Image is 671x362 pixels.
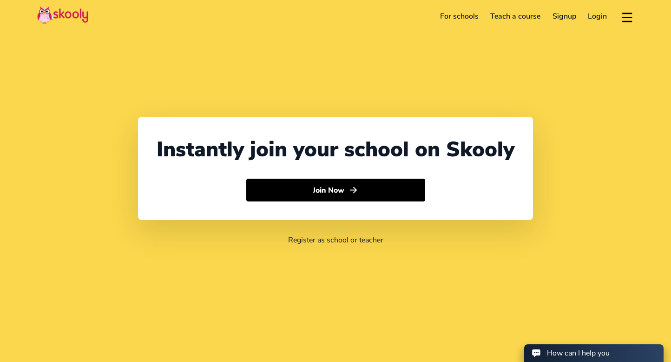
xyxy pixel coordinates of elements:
button: Join Nowarrow forward outline [246,179,425,202]
button: menu outline [620,9,634,24]
a: Login [582,9,613,24]
a: Teach a course [484,9,546,24]
a: Register as school or teacher [288,235,383,245]
a: For schools [434,9,485,24]
a: Signup [546,9,582,24]
ion-icon: arrow forward outline [349,185,358,195]
div: Instantly join your school on Skooly [157,135,514,164]
img: Skooly [37,6,88,24]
